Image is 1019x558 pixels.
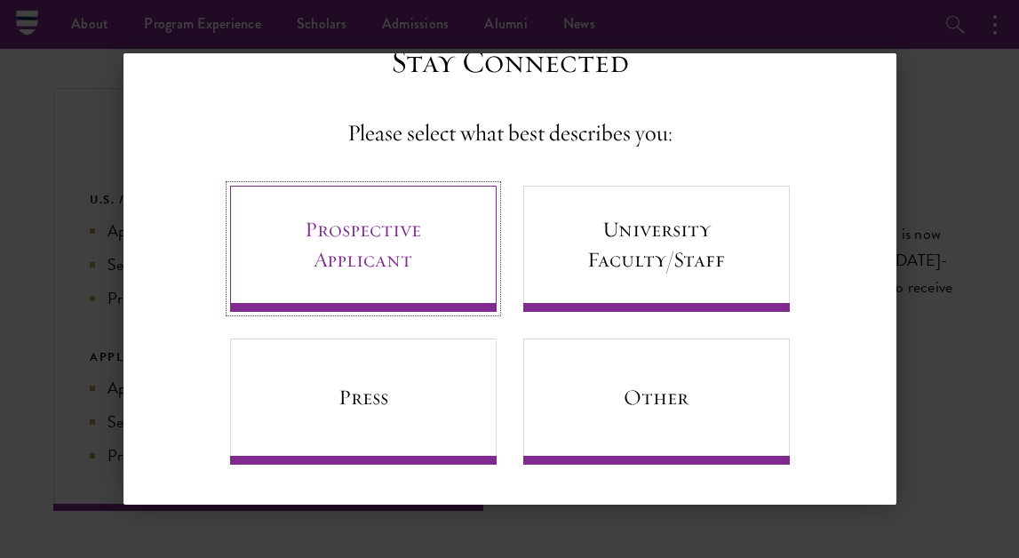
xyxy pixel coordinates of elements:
[523,339,790,465] a: Other
[230,339,497,465] a: Press
[523,186,790,312] a: University Faculty/Staff
[391,43,629,81] h3: Stay Connected
[230,186,497,312] a: Prospective Applicant
[347,116,673,150] h4: Please select what best describes you:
